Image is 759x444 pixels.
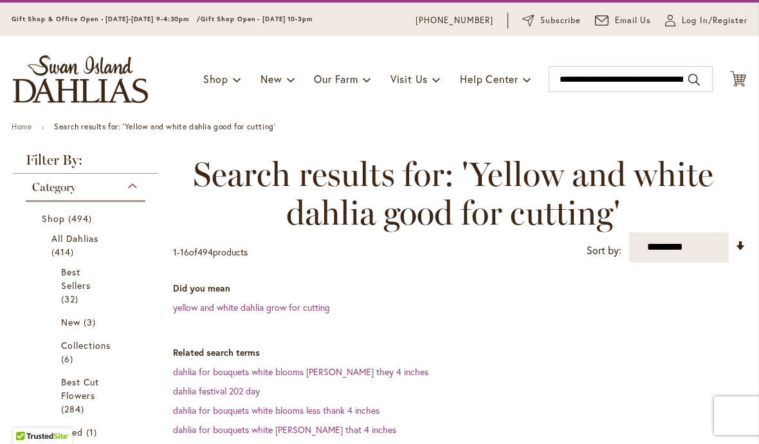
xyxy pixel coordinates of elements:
span: Best Sellers [61,266,91,291]
span: Our Farm [314,72,358,86]
span: Gift Shop & Office Open - [DATE]-[DATE] 9-4:30pm / [12,15,201,23]
span: 16 [180,246,189,258]
span: Gift Shop Open - [DATE] 10-3pm [201,15,313,23]
span: 284 [61,402,87,416]
span: Subscribe [540,14,581,27]
span: Seed [61,426,83,438]
span: 414 [51,245,77,259]
a: Best Sellers [61,265,113,306]
strong: Search results for: 'Yellow and white dahlia good for cutting' [54,122,275,131]
span: 494 [197,246,213,258]
span: Visit Us [390,72,428,86]
span: 1 [173,246,177,258]
a: [PHONE_NUMBER] [416,14,493,27]
span: Email Us [615,14,652,27]
span: 32 [61,292,82,306]
a: Best Cut Flowers [61,375,113,416]
a: Collections [61,338,113,365]
dt: Related search terms [173,346,746,359]
a: Seed [61,425,113,439]
label: Sort by: [587,239,621,263]
span: Category [32,180,76,194]
a: dahlia for bouquets white blooms [PERSON_NAME] they 4 inches [173,365,428,378]
span: Collections [61,339,111,351]
a: yellow and white dahlia grow for cutting [173,301,330,313]
span: 1 [86,425,100,439]
span: 494 [68,212,95,225]
span: Search results for: 'Yellow and white dahlia good for cutting' [173,155,733,232]
p: - of products [173,242,248,263]
dt: Did you mean [173,282,746,295]
a: Log In/Register [665,14,747,27]
a: New [61,315,113,329]
a: store logo [13,55,148,103]
span: All Dahlias [51,232,99,245]
a: Subscribe [522,14,581,27]
span: Shop [42,212,65,225]
span: Shop [203,72,228,86]
a: dahlia for bouquets white [PERSON_NAME] that 4 inches [173,423,396,436]
span: 6 [61,352,77,365]
a: All Dahlias [51,232,123,259]
span: New [61,316,80,328]
span: Best Cut Flowers [61,376,99,402]
a: dahlia festival 202 day [173,385,260,397]
span: 3 [84,315,99,329]
a: Home [12,122,32,131]
strong: Filter By: [13,153,158,174]
a: Shop [42,212,133,225]
a: dahlia for bouquets white blooms less thank 4 inches [173,404,379,416]
span: New [261,72,282,86]
a: Email Us [595,14,652,27]
span: Log In/Register [682,14,747,27]
iframe: Launch Accessibility Center [10,398,46,434]
span: Help Center [460,72,518,86]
